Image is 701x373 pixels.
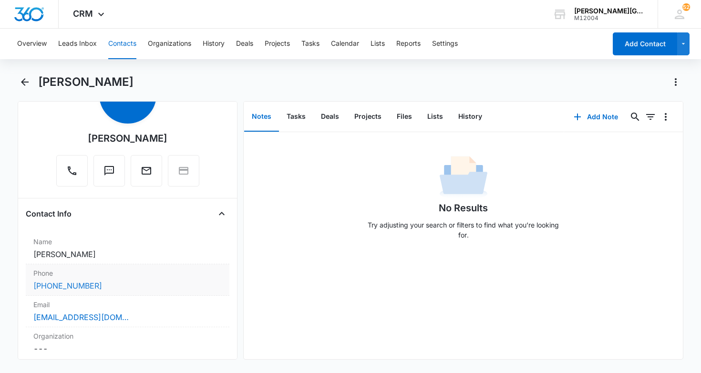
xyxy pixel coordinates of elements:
[73,9,93,19] span: CRM
[628,109,643,124] button: Search...
[148,29,191,59] button: Organizations
[33,280,102,291] a: [PHONE_NUMBER]
[668,74,683,90] button: Actions
[613,32,677,55] button: Add Contact
[33,311,129,323] a: [EMAIL_ADDRESS][DOMAIN_NAME]
[131,170,162,178] a: Email
[331,29,359,59] button: Calendar
[56,170,88,178] a: Call
[93,170,125,178] a: Text
[93,155,125,186] button: Text
[88,131,167,145] div: [PERSON_NAME]
[347,102,389,132] button: Projects
[26,296,230,327] div: Email[EMAIL_ADDRESS][DOMAIN_NAME]
[682,3,690,11] div: notifications count
[244,102,279,132] button: Notes
[33,343,222,354] dd: ---
[33,268,222,278] label: Phone
[682,3,690,11] span: 52
[58,29,97,59] button: Leads Inbox
[371,29,385,59] button: Lists
[26,208,72,219] h4: Contact Info
[279,102,313,132] button: Tasks
[38,75,134,89] h1: [PERSON_NAME]
[396,29,421,59] button: Reports
[33,237,222,247] label: Name
[313,102,347,132] button: Deals
[33,249,222,260] dd: [PERSON_NAME]
[440,153,487,201] img: No Data
[33,331,222,341] label: Organization
[432,29,458,59] button: Settings
[33,300,222,310] label: Email
[363,220,564,240] p: Try adjusting your search or filters to find what you’re looking for.
[265,29,290,59] button: Projects
[389,102,420,132] button: Files
[574,7,644,15] div: account name
[439,201,488,215] h1: No Results
[574,15,644,21] div: account id
[236,29,253,59] button: Deals
[214,206,229,221] button: Close
[301,29,320,59] button: Tasks
[26,264,230,296] div: Phone[PHONE_NUMBER]
[26,233,230,264] div: Name[PERSON_NAME]
[56,155,88,186] button: Call
[643,109,658,124] button: Filters
[203,29,225,59] button: History
[658,109,673,124] button: Overflow Menu
[564,105,628,128] button: Add Note
[26,327,230,358] div: Organization---
[131,155,162,186] button: Email
[18,74,32,90] button: Back
[17,29,47,59] button: Overview
[451,102,490,132] button: History
[420,102,451,132] button: Lists
[108,29,136,59] button: Contacts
